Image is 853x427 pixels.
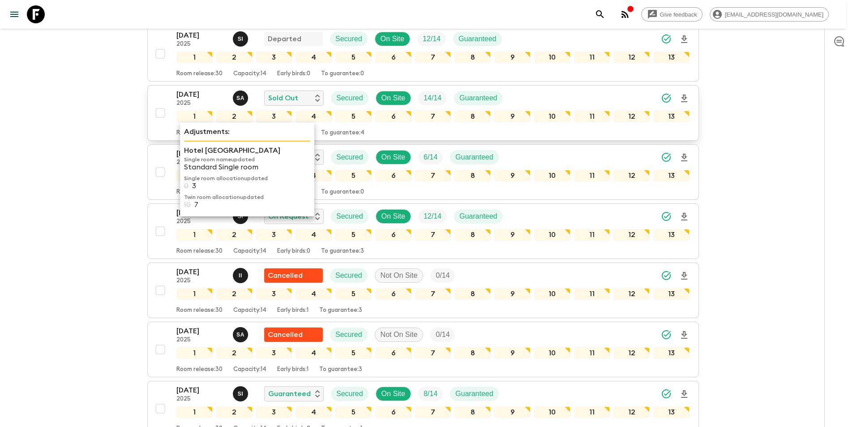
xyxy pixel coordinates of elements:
[424,388,437,399] p: 8 / 14
[321,70,364,78] p: To guarantee: 0
[336,211,363,222] p: Secured
[381,34,404,44] p: On Site
[679,34,690,45] svg: Download Onboarding
[277,366,309,373] p: Early birds: 1
[176,267,226,277] p: [DATE]
[176,52,213,63] div: 1
[574,347,610,359] div: 11
[679,211,690,222] svg: Download Onboarding
[336,388,363,399] p: Secured
[653,406,690,418] div: 13
[534,347,570,359] div: 10
[176,111,213,122] div: 1
[534,406,570,418] div: 10
[319,307,362,314] p: To guarantee: 3
[216,288,253,300] div: 2
[335,288,372,300] div: 5
[176,396,226,403] p: 2025
[613,288,650,300] div: 12
[436,270,450,281] p: 0 / 14
[268,93,298,104] p: Sold Out
[415,170,451,181] div: 7
[176,148,226,159] p: [DATE]
[216,406,253,418] div: 2
[277,70,310,78] p: Early birds: 0
[574,288,610,300] div: 11
[184,194,310,201] p: Twin room allocation updated
[661,388,672,399] svg: Synced Successfully
[176,229,213,241] div: 1
[184,145,310,156] p: Hotel [GEOGRAPHIC_DATA]
[661,34,672,44] svg: Synced Successfully
[233,70,266,78] p: Capacity: 14
[436,329,450,340] p: 0 / 14
[176,189,223,196] p: Room release: 30
[574,111,610,122] div: 11
[423,34,441,44] p: 12 / 14
[236,95,244,102] p: S A
[321,248,364,255] p: To guarantee: 3
[381,329,418,340] p: Not On Site
[5,5,23,23] button: menu
[417,32,446,46] div: Trip Fill
[494,52,531,63] div: 9
[336,93,363,104] p: Secured
[494,347,531,359] div: 9
[335,347,372,359] div: 5
[335,170,372,181] div: 5
[653,347,690,359] div: 13
[613,170,650,181] div: 12
[494,170,531,181] div: 9
[176,326,226,336] p: [DATE]
[176,207,226,218] p: [DATE]
[574,229,610,241] div: 11
[574,170,610,181] div: 11
[613,406,650,418] div: 12
[661,329,672,340] svg: Synced Successfully
[653,111,690,122] div: 13
[176,218,226,225] p: 2025
[574,406,610,418] div: 11
[653,52,690,63] div: 13
[335,406,372,418] div: 5
[277,307,309,314] p: Early birds: 1
[424,152,437,163] p: 6 / 14
[176,100,226,107] p: 2025
[679,389,690,400] svg: Download Onboarding
[591,5,609,23] button: search adventures
[233,93,250,100] span: Samir Achahri
[454,229,491,241] div: 8
[176,129,223,137] p: Room release: 30
[418,91,447,105] div: Trip Fill
[381,93,405,104] p: On Site
[415,229,451,241] div: 7
[381,388,405,399] p: On Site
[459,93,497,104] p: Guaranteed
[176,288,213,300] div: 1
[454,111,491,122] div: 8
[256,347,292,359] div: 3
[176,385,226,396] p: [DATE]
[454,52,491,63] div: 8
[534,229,570,241] div: 10
[216,347,253,359] div: 2
[233,330,250,337] span: Samir Achahri
[256,111,292,122] div: 3
[296,288,332,300] div: 4
[455,388,493,399] p: Guaranteed
[268,329,303,340] p: Cancelled
[494,111,531,122] div: 9
[534,170,570,181] div: 10
[415,347,451,359] div: 7
[661,93,672,104] svg: Synced Successfully
[256,288,292,300] div: 3
[375,52,411,63] div: 6
[321,189,364,196] p: To guarantee: 0
[335,34,362,44] p: Secured
[455,152,493,163] p: Guaranteed
[256,406,292,418] div: 3
[415,288,451,300] div: 7
[430,268,455,283] div: Trip Fill
[653,288,690,300] div: 13
[415,406,451,418] div: 7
